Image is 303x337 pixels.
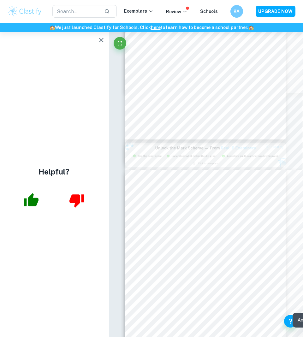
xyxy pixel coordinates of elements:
[50,25,55,30] span: 🏫
[39,166,69,177] h4: Helpful?
[114,37,126,50] button: Fullscreen
[166,8,187,15] p: Review
[256,6,295,17] button: UPGRADE NOW
[230,5,243,18] button: KA
[233,8,240,15] h6: KA
[8,5,42,18] img: Clastify logo
[248,25,254,30] span: 🏫
[1,24,302,31] h6: We just launched Clastify for Schools. Click to learn how to become a school partner.
[200,9,218,14] a: Schools
[151,25,161,30] a: here
[52,5,99,18] input: Search...
[284,315,297,328] button: Help and Feedback
[124,8,153,15] p: Exemplars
